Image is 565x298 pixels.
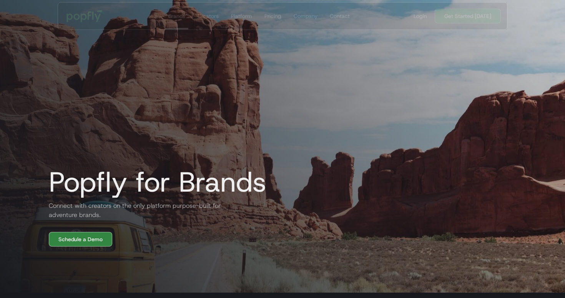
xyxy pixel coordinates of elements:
[294,12,317,20] div: Company
[43,201,227,220] h2: Connect with creators on the only platform purpose-built for adventure brands.
[330,12,350,20] div: Contact
[228,3,255,30] a: Platform
[264,12,281,20] div: Pricing
[168,12,185,20] div: Brands
[327,3,353,30] a: Contact
[198,12,219,20] div: Creators
[435,9,501,23] a: Get Started [DATE]
[414,12,427,20] div: Login
[61,5,111,28] a: home
[43,167,266,197] h1: Popfly for Brands
[410,12,430,20] a: Login
[194,3,222,30] a: Creators
[231,12,252,20] div: Platform
[291,3,321,30] a: Company
[165,3,188,30] a: Brands
[261,3,284,30] a: Pricing
[49,232,112,247] a: Schedule a Demo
